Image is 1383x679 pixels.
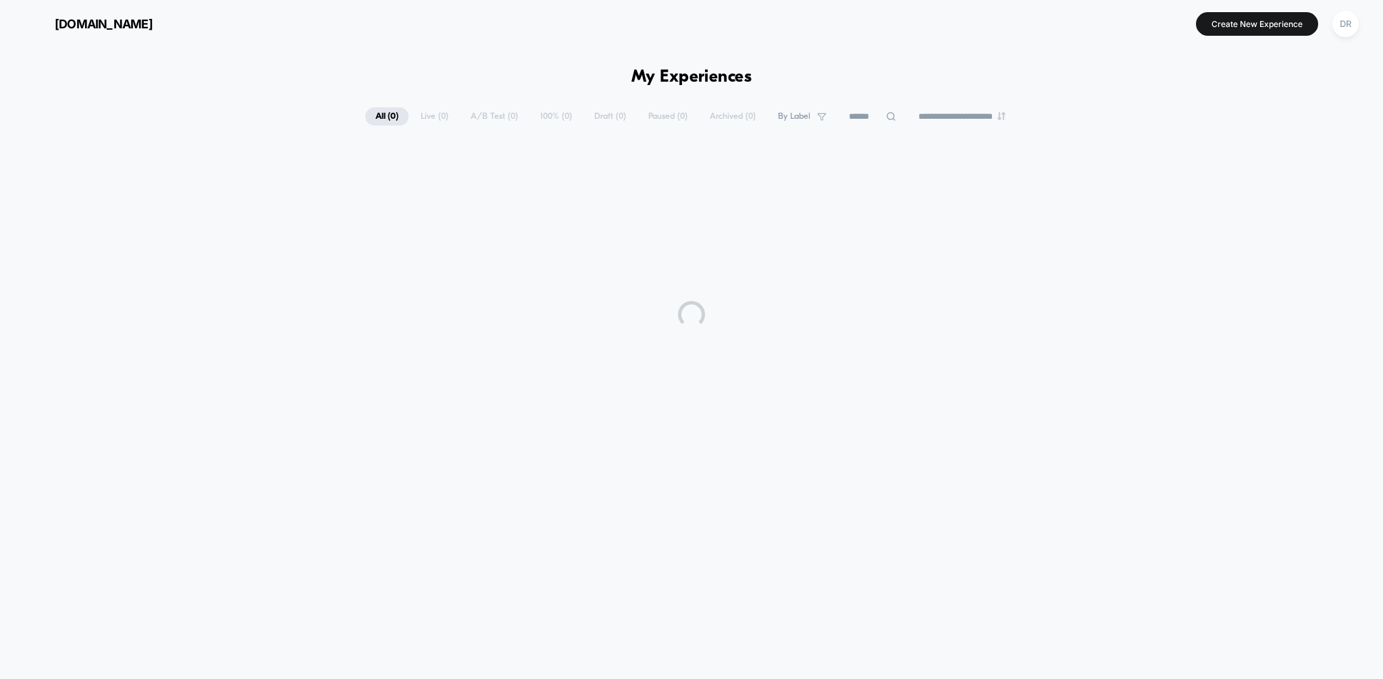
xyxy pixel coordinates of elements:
div: DR [1332,11,1359,37]
span: [DOMAIN_NAME] [55,17,153,31]
button: Create New Experience [1196,12,1318,36]
button: [DOMAIN_NAME] [20,13,157,34]
span: By Label [778,111,810,121]
span: All ( 0 ) [365,107,409,126]
img: end [997,112,1006,120]
button: DR [1328,10,1363,38]
h1: My Experiences [631,67,752,87]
